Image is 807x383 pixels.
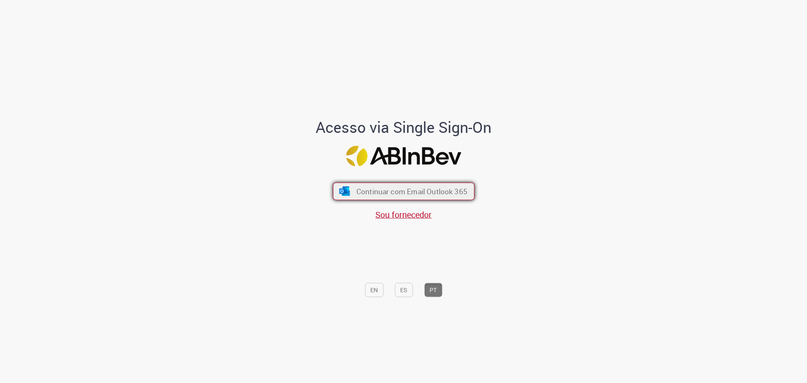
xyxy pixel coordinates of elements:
button: ícone Azure/Microsoft 360 Continuar com Email Outlook 365 [333,182,475,200]
span: Continuar com Email Outlook 365 [356,186,467,196]
a: Sou fornecedor [375,209,432,220]
h1: Acesso via Single Sign-On [287,119,520,136]
button: PT [424,283,442,297]
button: EN [365,283,383,297]
img: Logo ABInBev [346,145,461,166]
button: ES [395,283,413,297]
img: ícone Azure/Microsoft 360 [338,187,351,196]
